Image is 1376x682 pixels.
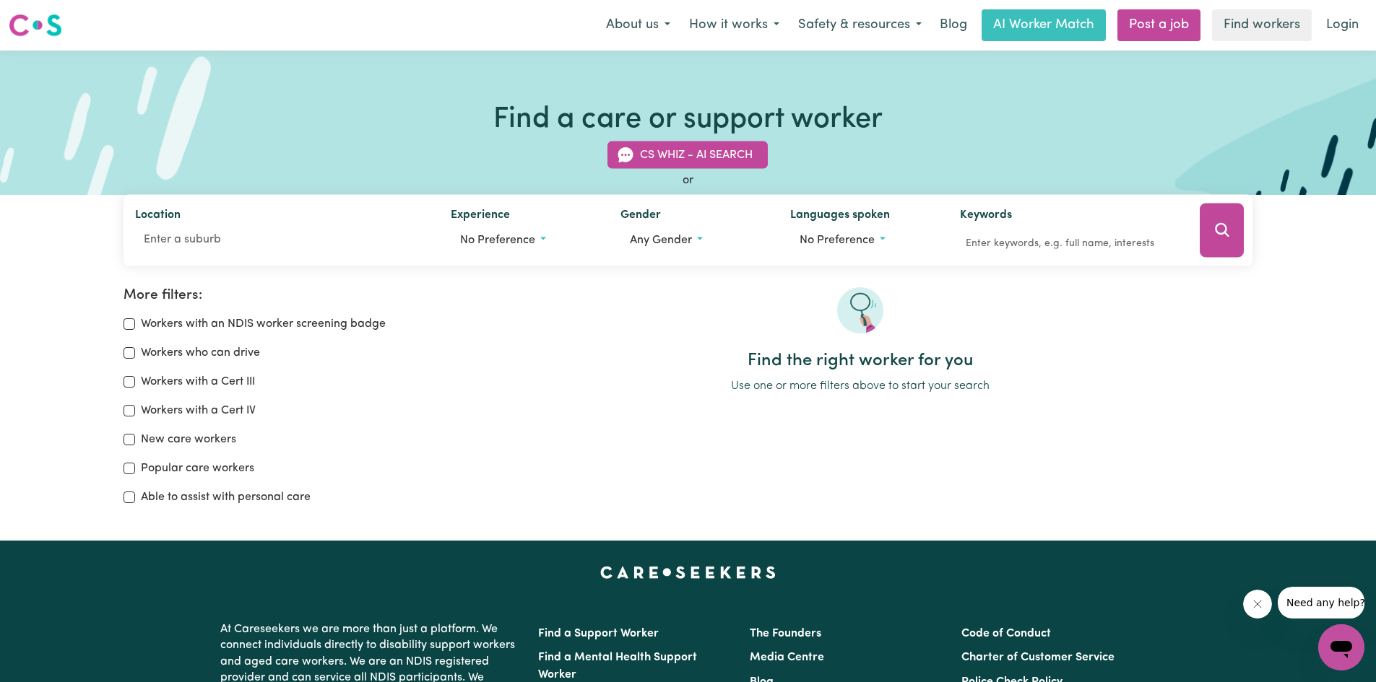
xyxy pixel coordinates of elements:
[141,402,256,419] label: Workers with a Cert IV
[1212,9,1312,41] a: Find workers
[1278,587,1364,618] iframe: Message from company
[9,12,62,38] img: Careseekers logo
[141,315,386,333] label: Workers with an NDIS worker screening badge
[1318,624,1364,670] iframe: Button to launch messaging window
[960,232,1180,255] input: Enter keywords, e.g. full name, interests
[961,652,1115,663] a: Charter of Customer Service
[961,628,1051,639] a: Code of Conduct
[141,373,255,390] label: Workers with a Cert III
[141,431,236,448] label: New care workers
[538,652,697,681] a: Find a Mental Health Support Worker
[141,344,260,362] label: Workers who can drive
[538,628,659,639] a: Find a Support Worker
[960,206,1012,227] label: Keywords
[460,235,535,246] span: No preference
[1317,9,1367,41] a: Login
[607,141,768,169] button: CS Whiz - AI Search
[931,9,976,41] a: Blog
[141,460,254,477] label: Popular care workers
[680,10,789,40] button: How it works
[790,227,937,254] button: Worker language preferences
[600,567,776,578] a: Careseekers home page
[467,351,1252,372] h2: Find the right worker for you
[1243,590,1272,618] iframe: Close message
[800,235,875,246] span: No preference
[1200,204,1244,258] button: Search
[597,10,680,40] button: About us
[124,287,450,304] h2: More filters:
[467,377,1252,395] p: Use one or more filters above to start your search
[630,235,692,246] span: Any gender
[135,227,428,253] input: Enter a suburb
[141,489,311,506] label: Able to assist with personal care
[124,172,1253,189] div: or
[789,10,931,40] button: Safety & resources
[1117,9,1200,41] a: Post a job
[750,652,824,663] a: Media Centre
[790,206,890,227] label: Languages spoken
[451,206,510,227] label: Experience
[982,9,1106,41] a: AI Worker Match
[620,227,767,254] button: Worker gender preference
[9,9,62,42] a: Careseekers logo
[493,102,883,137] h1: Find a care or support worker
[750,628,821,639] a: The Founders
[135,206,181,227] label: Location
[9,10,87,22] span: Need any help?
[620,206,661,227] label: Gender
[451,227,597,254] button: Worker experience options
